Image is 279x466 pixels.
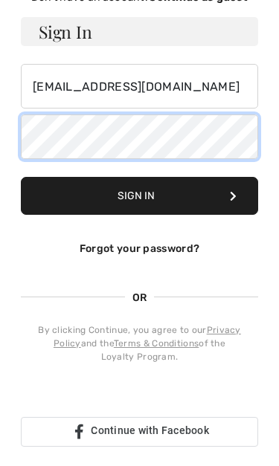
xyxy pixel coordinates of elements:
a: Forgot your password? [80,249,199,262]
input: E-mail [21,71,258,115]
div: Sign in with Google. Opens in new tab [27,386,253,419]
span: OR [125,297,155,312]
a: Terms & Conditions [114,345,199,355]
a: Continue with Facebook [21,424,258,453]
span: Continue with Facebook [91,431,209,443]
iframe: Sign in with Google Button [19,386,260,419]
div: By clicking Continue, you agree to our and the of the Loyalty Program. [21,330,258,370]
button: Sign In [21,184,258,221]
h3: Sign In [21,24,258,53]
